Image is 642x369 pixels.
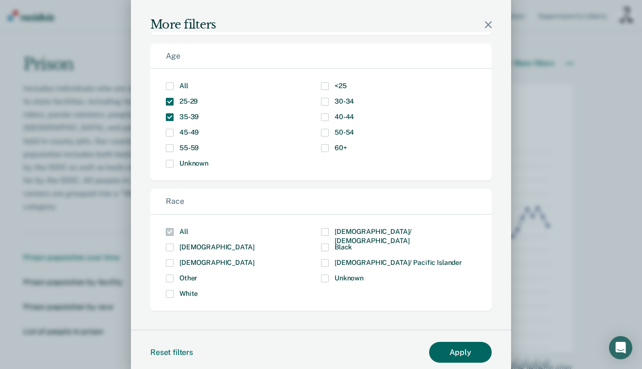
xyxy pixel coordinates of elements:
span: [DEMOGRAPHIC_DATA] [179,259,254,266]
span: [DEMOGRAPHIC_DATA]/ Pacific Islander [335,259,462,266]
div: Race [150,189,492,214]
span: [DEMOGRAPHIC_DATA] [179,243,254,251]
span: Black [335,243,352,251]
span: 30-34 [335,97,354,105]
span: 50-54 [335,128,354,136]
span: 40-44 [335,113,354,121]
span: All [179,228,188,235]
span: 60+ [335,144,347,152]
span: All [179,82,188,90]
span: 55-59 [179,144,199,152]
div: Age [150,44,492,69]
span: Unknown [179,159,209,167]
div: Open Intercom Messenger [609,336,632,359]
span: Other [179,274,197,282]
button: Apply [429,342,492,363]
span: <25 [335,82,347,90]
span: 35-39 [179,113,199,121]
span: 45-49 [179,128,199,136]
span: 25-29 [179,97,198,105]
button: Reset filters [150,342,205,363]
span: Unknown [335,274,364,282]
span: [DEMOGRAPHIC_DATA]/ [DEMOGRAPHIC_DATA] [335,228,412,245]
span: White [179,290,198,297]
